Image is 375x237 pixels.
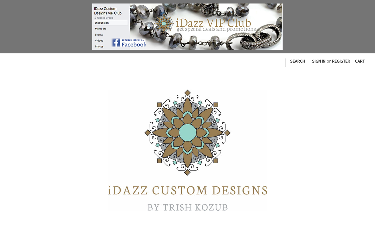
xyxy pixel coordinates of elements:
li: | [284,56,287,68]
a: Cart [351,53,368,69]
span: Cart [355,58,365,64]
img: iDazz Custom Designs [108,90,267,211]
a: Search [287,53,309,69]
a: Register [329,53,354,69]
span: or [326,58,331,64]
a: Sign in [309,53,329,69]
